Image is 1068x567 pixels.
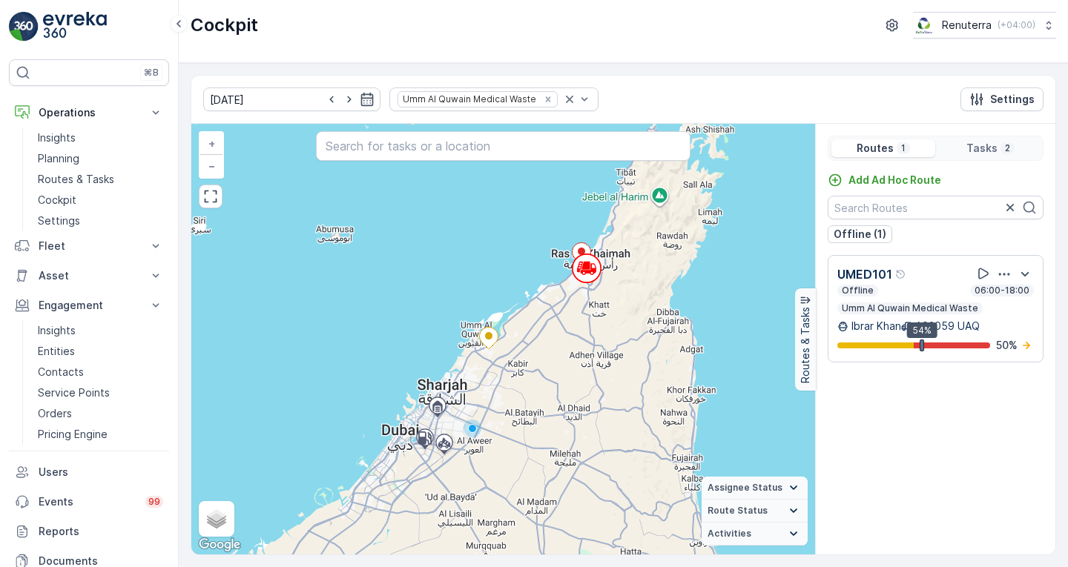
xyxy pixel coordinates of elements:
[38,427,108,442] p: Pricing Engine
[195,535,244,554] img: Google
[39,268,139,283] p: Asset
[38,172,114,187] p: Routes & Tasks
[960,87,1044,111] button: Settings
[9,231,169,261] button: Fleet
[837,265,892,283] p: UMED101
[895,268,907,280] div: Help Tooltip Icon
[708,482,782,494] span: Assignee Status
[398,92,538,106] div: Umm Al Quwain Medical Waste
[38,365,84,379] p: Contacts
[907,322,937,339] div: 54%
[828,196,1044,219] input: Search Routes
[913,17,936,33] img: Screenshot_2024-07-26_at_13.33.01.png
[39,494,136,509] p: Events
[38,406,72,421] p: Orders
[39,524,163,539] p: Reports
[32,210,169,231] a: Settings
[32,127,169,148] a: Insights
[195,535,244,554] a: Open this area in Google Maps (opens a new window)
[148,496,160,508] p: 99
[32,148,169,169] a: Planning
[32,190,169,210] a: Cockpit
[38,193,76,208] p: Cockpit
[38,344,75,359] p: Entities
[43,12,107,42] img: logo_light-DOdMpM7g.png
[9,261,169,291] button: Asset
[990,92,1035,107] p: Settings
[39,465,163,480] p: Users
[998,19,1035,31] p: ( +04:00 )
[32,362,169,382] a: Contacts
[848,173,941,188] p: Add Ad Hoc Route
[191,13,258,37] p: Cockpit
[32,403,169,424] a: Orders
[915,319,980,334] p: A92059 UAQ
[9,291,169,320] button: Engagement
[9,98,169,127] button: Operations
[316,131,690,161] input: Search for tasks or a location
[942,18,992,33] p: Renuterra
[828,225,892,243] button: Offline (1)
[200,503,233,535] a: Layers
[32,382,169,403] a: Service Points
[9,487,169,517] a: Events99
[9,12,39,42] img: logo
[702,523,808,546] summary: Activities
[973,285,1031,296] p: 06:00-18:00
[144,67,159,79] p: ⌘B
[32,169,169,190] a: Routes & Tasks
[38,151,79,166] p: Planning
[9,517,169,546] a: Reports
[1003,142,1012,154] p: 2
[38,213,80,228] p: Settings
[540,93,556,105] div: Remove Umm Al Quwain Medical Waste
[200,133,222,155] a: Zoom In
[9,457,169,487] a: Users
[208,159,216,172] span: −
[38,385,110,400] p: Service Points
[203,87,380,111] input: dd/mm/yyyy
[828,173,941,188] a: Add Ad Hoc Route
[966,141,998,156] p: Tasks
[996,338,1018,353] p: 50 %
[708,505,768,517] span: Route Status
[834,227,886,242] p: Offline (1)
[708,528,751,540] span: Activities
[39,298,139,313] p: Engagement
[39,105,139,120] p: Operations
[840,302,980,314] p: Umm Al Quwain Medical Waste
[200,155,222,177] a: Zoom Out
[702,500,808,523] summary: Route Status
[798,307,813,383] p: Routes & Tasks
[208,137,215,150] span: +
[38,130,76,145] p: Insights
[32,424,169,445] a: Pricing Engine
[851,319,901,334] p: Ibrar Khan
[32,341,169,362] a: Entities
[840,285,875,296] p: Offline
[38,323,76,338] p: Insights
[32,320,169,341] a: Insights
[702,477,808,500] summary: Assignee Status
[857,141,894,156] p: Routes
[900,142,907,154] p: 1
[39,239,139,253] p: Fleet
[913,12,1056,39] button: Renuterra(+04:00)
